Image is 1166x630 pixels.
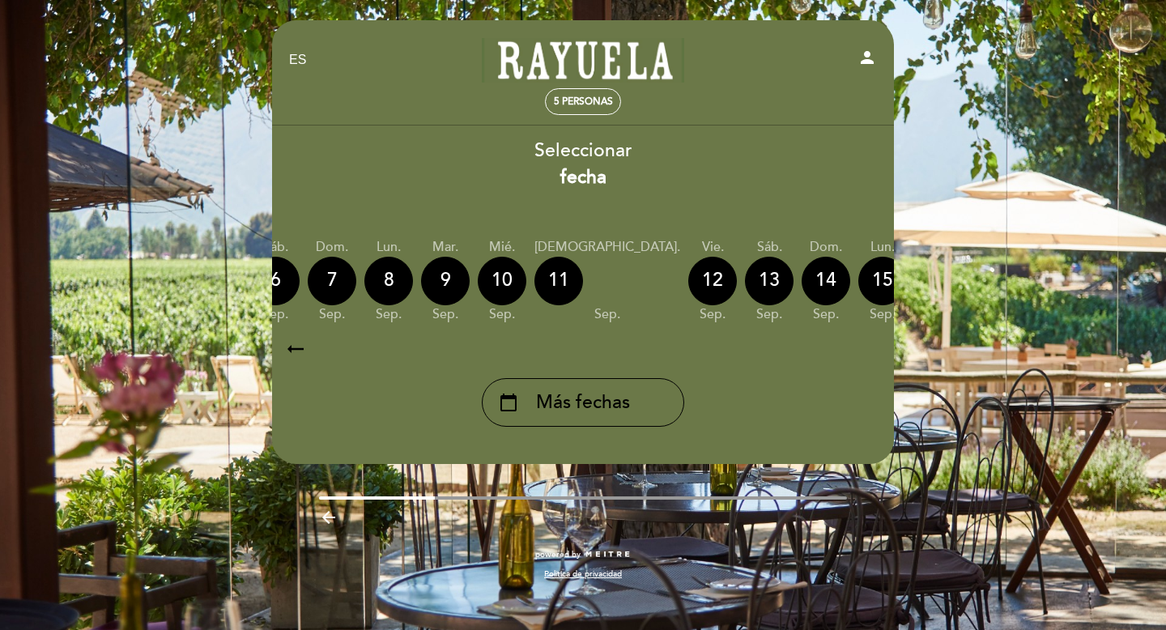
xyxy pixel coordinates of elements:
[858,305,907,324] div: sep.
[421,305,470,324] div: sep.
[478,257,526,305] div: 10
[271,138,895,191] div: Seleccionar
[802,305,850,324] div: sep.
[745,238,794,257] div: sáb.
[251,257,300,305] div: 6
[308,305,356,324] div: sep.
[857,48,877,67] i: person
[534,305,680,324] div: sep.
[745,257,794,305] div: 13
[364,238,413,257] div: lun.
[544,568,622,580] a: Política de privacidad
[560,166,606,189] b: fecha
[308,257,356,305] div: 7
[499,389,518,416] i: calendar_today
[535,549,581,560] span: powered by
[688,257,737,305] div: 12
[585,551,631,559] img: MEITRE
[858,238,907,257] div: lun.
[802,238,850,257] div: dom.
[283,331,308,366] i: arrow_right_alt
[421,238,470,257] div: mar.
[478,238,526,257] div: mié.
[858,257,907,305] div: 15
[534,257,583,305] div: 11
[554,96,613,108] span: 5 personas
[364,257,413,305] div: 8
[534,238,680,257] div: [DEMOGRAPHIC_DATA].
[745,305,794,324] div: sep.
[802,257,850,305] div: 14
[535,549,631,560] a: powered by
[857,48,877,73] button: person
[421,257,470,305] div: 9
[308,238,356,257] div: dom.
[478,305,526,324] div: sep.
[688,305,737,324] div: sep.
[251,305,300,324] div: sep.
[319,508,338,527] i: arrow_backward
[251,238,300,257] div: sáb.
[364,305,413,324] div: sep.
[482,38,684,83] a: Rayuela
[536,389,630,416] span: Más fechas
[688,238,737,257] div: vie.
